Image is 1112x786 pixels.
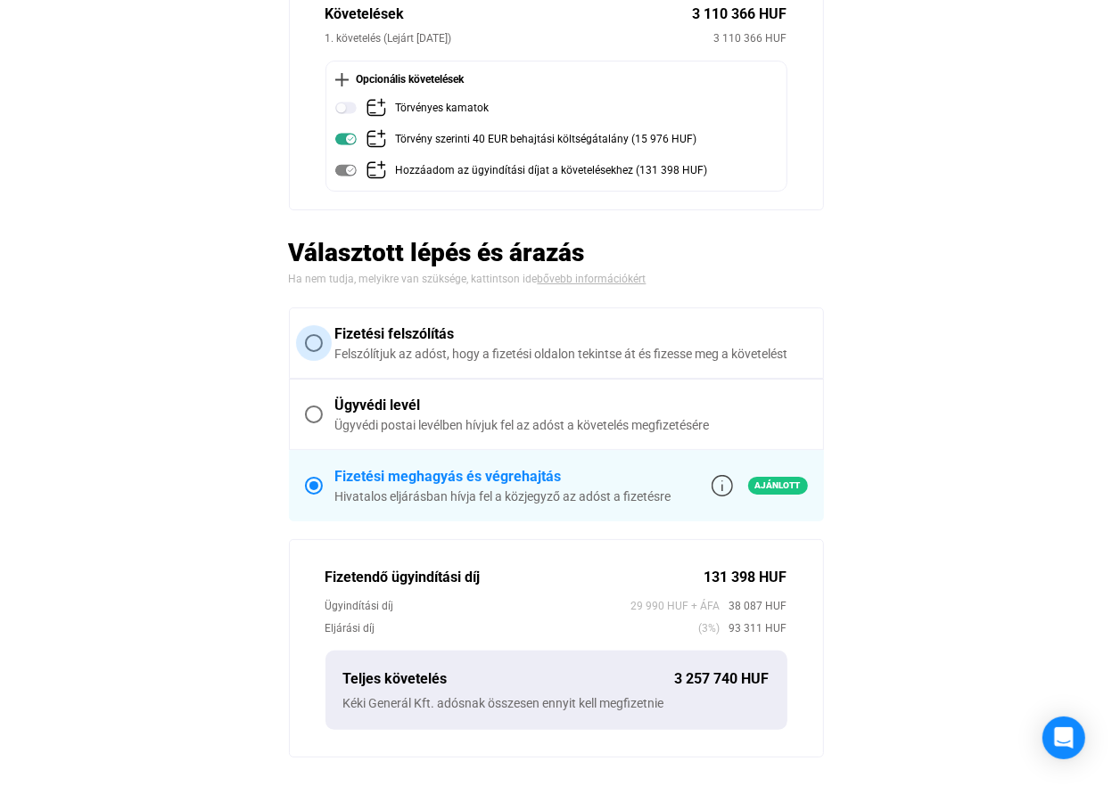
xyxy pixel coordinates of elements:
[289,273,538,285] span: Ha nem tudja, melyikre van szüksége, kattintson ide
[366,128,387,150] img: add-claim
[366,160,387,181] img: add-claim
[289,237,824,268] h2: Választott lépés és árazás
[335,487,671,505] div: Hivatalos eljárásban hívja fel a közjegyző az adóst a fizetésre
[721,619,787,637] span: 93 311 HUF
[335,160,357,181] img: toggle-on-disabled
[714,29,787,47] div: 3 110 366 HUF
[335,466,671,487] div: Fizetési meghagyás és végrehajtás
[538,273,647,285] a: bővebb információkért
[335,416,808,434] div: Ügyvédi postai levélben hívjuk fel az adóst a követelés megfizetésére
[396,160,708,182] div: Hozzáadom az ügyindítási díjat a követelésekhez (131 398 HUF)
[325,619,699,637] div: Eljárási díj
[335,128,357,150] img: toggle-on
[366,97,387,119] img: add-claim
[343,694,770,712] div: Kéki Generál Kft. adósnak összesen ennyit kell megfizetnie
[693,4,787,25] div: 3 110 366 HUF
[335,73,349,86] img: plus-black
[335,323,808,345] div: Fizetési felszólítás
[712,475,733,496] img: info-grey-outline
[396,128,697,151] div: Törvény szerinti 40 EUR behajtási költségátalány (15 976 HUF)
[335,97,357,119] img: toggle-off
[1042,716,1085,759] div: Open Intercom Messenger
[704,567,787,588] div: 131 398 HUF
[325,597,631,615] div: Ügyindítási díj
[325,567,704,588] div: Fizetendő ügyindítási díj
[675,668,770,690] div: 3 257 740 HUF
[721,597,787,615] span: 38 087 HUF
[699,619,721,637] span: (3%)
[335,345,808,363] div: Felszólítjuk az adóst, hogy a fizetési oldalon tekintse át és fizesse meg a követelést
[335,70,778,88] div: Opcionális követelések
[748,477,808,495] span: Ajánlott
[712,475,808,496] a: info-grey-outlineAjánlott
[631,597,721,615] span: 29 990 HUF + ÁFA
[325,29,714,47] div: 1. követelés (Lejárt [DATE])
[396,97,490,119] div: Törvényes kamatok
[335,395,808,416] div: Ügyvédi levél
[325,4,693,25] div: Követelések
[343,668,675,690] div: Teljes követelés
